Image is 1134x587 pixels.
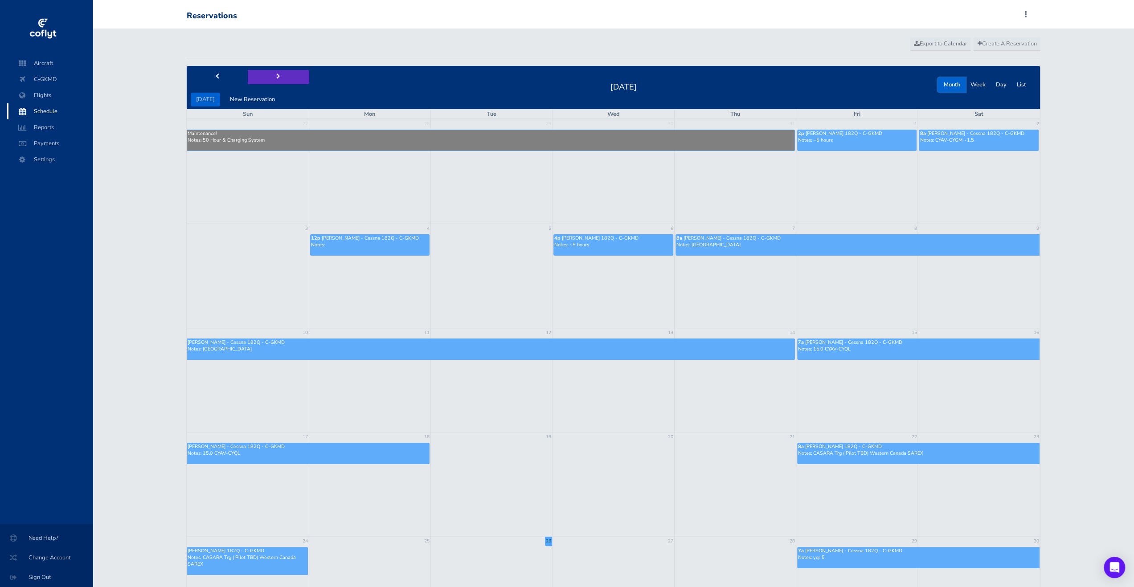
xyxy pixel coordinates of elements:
span: 8a [676,235,682,241]
p: Notes: 15.0 CYAV-CYQL [188,450,429,457]
p: Notes: CYAV-CYGM ~1.5 [920,137,1038,143]
span: Payments [16,135,84,151]
span: 2p [798,130,804,137]
span: Fri [854,110,860,118]
a: 27 [667,537,674,546]
p: Notes: CASARA Trg ( Pilot TBD) Western Canada SAREX [188,554,307,567]
button: [DATE] [191,93,220,106]
a: 4 [426,224,430,233]
span: Create A Reservation [977,40,1036,48]
span: Change Account [11,550,82,566]
span: [PERSON_NAME] - Cessna 182Q - C-GKMD [322,235,419,241]
a: 3 [304,224,309,233]
a: 14 [789,328,796,337]
span: [PERSON_NAME] - Cessna 182Q - C-GKMD [188,443,285,450]
span: Settings [16,151,84,167]
a: 29 [545,119,552,128]
span: Sign Out [11,569,82,585]
p: Notes: CASARA Trg ( Pilot TBD) Western Canada SAREX [798,450,1039,457]
p: Notes: [GEOGRAPHIC_DATA] [188,346,794,352]
a: 18 [423,432,430,441]
p: Notes: yqr 5 [798,554,1039,561]
span: [PERSON_NAME] - Cessna 182Q - C-GKMD [927,130,1024,137]
span: [PERSON_NAME] - Cessna 182Q - C-GKMD [805,339,902,346]
span: 7a [798,547,804,554]
a: 12 [545,328,552,337]
div: Open Intercom Messenger [1104,557,1125,578]
div: Reservations [187,11,237,21]
p: Notes: ~5 hours [554,241,672,248]
span: [PERSON_NAME] 182Q - C-GKMD [188,547,264,554]
a: 6 [670,224,674,233]
p: Notes: ~5 hours [798,137,916,143]
a: 29 [910,537,917,546]
span: Sun [243,110,253,118]
button: Week [965,78,991,92]
a: 25 [423,537,430,546]
a: 11 [423,328,430,337]
span: [PERSON_NAME] 182Q - C-GKMD [806,130,882,137]
span: Wed [607,110,619,118]
span: Maintenance! [188,130,217,137]
span: Tue [487,110,496,118]
span: [PERSON_NAME] - Cessna 182Q - C-GKMD [684,235,781,241]
button: prev [187,70,248,84]
span: 8a [920,130,925,137]
a: 28 [423,119,430,128]
a: 21 [789,432,796,441]
a: Export to Calendar [910,37,971,51]
span: Schedule [16,103,84,119]
span: 7a [798,339,804,346]
a: 22 [910,432,917,441]
span: Thu [730,110,740,118]
a: 2 [1035,119,1040,128]
a: 9 [1035,224,1040,233]
button: Day [990,78,1011,92]
a: 1 [913,119,917,128]
a: 20 [667,432,674,441]
span: [PERSON_NAME] 182Q - C-GKMD [562,235,639,241]
a: 7 [791,224,796,233]
p: Notes: [GEOGRAPHIC_DATA] [676,241,1040,248]
p: Notes: 15.0 CYAV-CYQL [798,346,1039,352]
a: 30 [667,119,674,128]
a: 13 [667,328,674,337]
img: coflyt logo [28,16,57,42]
a: 27 [302,119,309,128]
button: next [248,70,309,84]
span: C-GKMD [16,71,84,87]
span: 4p [554,235,561,241]
span: Mon [364,110,375,118]
button: New Reservation [225,93,280,106]
a: 31 [789,119,796,128]
a: 19 [545,432,552,441]
a: 16 [1032,328,1040,337]
a: 30 [1032,537,1040,546]
span: Flights [16,87,84,103]
a: 24 [302,537,309,546]
a: 23 [1032,432,1040,441]
span: [PERSON_NAME] 182Q - C-GKMD [805,443,882,450]
span: Need Help? [11,530,82,546]
button: List [1011,78,1031,92]
a: Create A Reservation [973,37,1040,51]
span: Sat [974,110,983,118]
span: [PERSON_NAME] - Cessna 182Q - C-GKMD [188,339,285,346]
button: Month [938,78,965,92]
a: 5 [548,224,552,233]
a: 17 [302,432,309,441]
span: Export to Calendar [914,40,967,48]
a: 26 [545,537,552,546]
a: 28 [789,537,796,546]
a: 8 [913,224,917,233]
a: 10 [302,328,309,337]
span: [PERSON_NAME] - Cessna 182Q - C-GKMD [805,547,902,554]
span: 8a [798,443,804,450]
p: Notes: 50 Hour & Charging System [188,137,794,143]
h2: [DATE] [605,80,642,92]
p: Notes: [311,241,429,248]
span: Aircraft [16,55,84,71]
span: Reports [16,119,84,135]
a: 15 [910,328,917,337]
span: 12p [311,235,320,241]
